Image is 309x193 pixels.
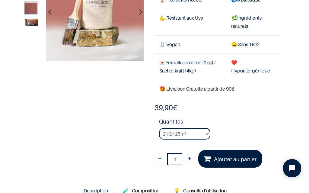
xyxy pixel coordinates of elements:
td: ans TiO2 [226,35,280,53]
span: 🐰 Vegan [159,41,180,47]
span: 💌 [159,60,165,66]
td: Ingrédients naturels [226,9,280,35]
img: Product image [24,18,38,26]
strong: Quantités [159,117,280,128]
font: 🎁 Livraison Gratuite à partir de 90€ [159,86,234,92]
font: Ajouter au panier [214,156,256,162]
td: Emballage coton (2kg) / Sachet kraft (4kg) [154,53,226,80]
b: € [154,103,177,112]
td: ❤️Hypoallergénique [226,53,280,80]
span: 39,90 [154,103,173,112]
a: Ajouter [184,153,195,164]
a: Ajouter au panier [198,150,262,168]
span: 💪 Résistant aux Uvs [159,15,203,21]
span: 🌿 [231,15,237,21]
iframe: Tidio Chat [278,154,306,182]
a: Supprimer [154,153,165,164]
img: Product image [24,1,38,15]
span: 😄 S [231,41,241,47]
